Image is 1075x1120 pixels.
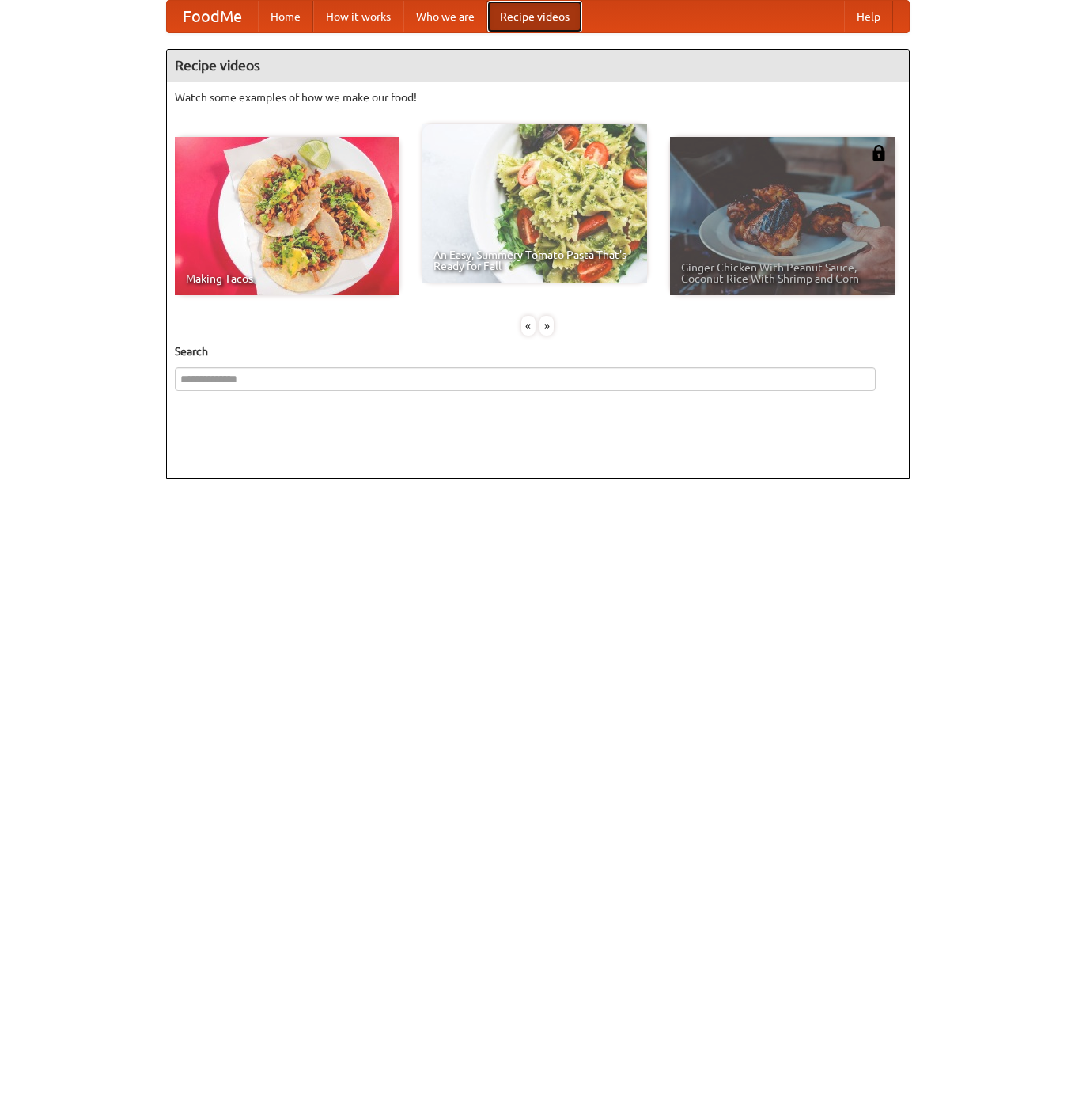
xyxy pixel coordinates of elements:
img: 483408.png [871,145,887,161]
h5: Search [175,344,901,359]
a: Home [258,1,313,32]
div: « [521,316,536,336]
a: An Easy, Summery Tomato Pasta That's Ready for Fall [422,124,647,283]
a: FoodMe [167,1,258,32]
h4: Recipe videos [167,50,909,82]
a: Who we are [403,1,487,32]
p: Watch some examples of how we make our food! [175,89,901,105]
a: Recipe videos [487,1,582,32]
a: Making Tacos [175,137,399,295]
span: Making Tacos [186,273,388,284]
div: » [539,316,554,336]
a: How it works [313,1,403,32]
span: An Easy, Summery Tomato Pasta That's Ready for Fall [433,249,636,271]
a: Help [844,1,893,32]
